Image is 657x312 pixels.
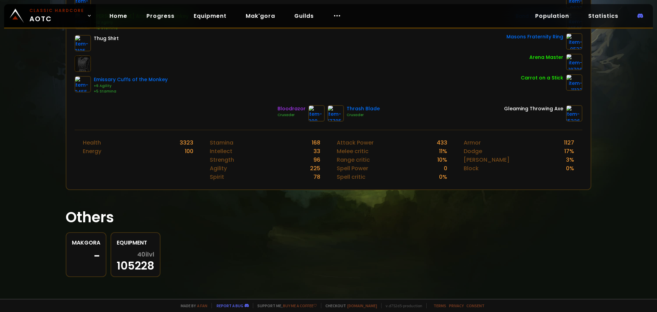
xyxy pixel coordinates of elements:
[321,303,377,308] span: Checkout
[381,303,422,308] span: v. d752d5 - production
[583,9,624,23] a: Statistics
[444,164,447,173] div: 0
[29,8,84,14] small: Classic Hardcore
[566,54,582,70] img: item-18706
[347,105,380,112] div: Thrash Blade
[94,89,168,94] div: +5 Stamina
[83,147,101,155] div: Energy
[506,33,563,40] div: Masons Fraternity Ring
[29,8,84,24] span: AOTC
[308,105,325,122] img: item-809
[283,303,317,308] a: Buy me a coffee
[464,155,510,164] div: [PERSON_NAME]
[210,138,233,147] div: Stamina
[180,138,193,147] div: 3323
[117,238,154,247] div: Equipment
[564,138,574,147] div: 1127
[337,173,365,181] div: Spell critic
[141,9,180,23] a: Progress
[185,147,193,155] div: 100
[337,147,369,155] div: Melee critic
[464,147,482,155] div: Dodge
[434,303,446,308] a: Terms
[327,105,344,122] img: item-17705
[439,147,447,155] div: 11 %
[253,303,317,308] span: Support me,
[94,83,168,89] div: +6 Agility
[566,33,582,50] img: item-9533
[4,4,96,27] a: Classic HardcoreAOTC
[464,164,479,173] div: Block
[347,303,377,308] a: [DOMAIN_NAME]
[449,303,464,308] a: Privacy
[566,155,574,164] div: 3 %
[437,138,447,147] div: 433
[347,112,380,118] div: Crusader
[188,9,232,23] a: Equipment
[137,251,154,258] span: 40 ilvl
[313,155,320,164] div: 96
[210,155,234,164] div: Strength
[564,147,574,155] div: 17 %
[111,232,160,277] a: Equipment40ilvl105228
[83,138,101,147] div: Health
[337,164,368,173] div: Spell Power
[566,105,582,122] img: item-15326
[94,76,168,83] div: Emissary Cuffs of the Monkey
[240,9,281,23] a: Mak'gora
[66,232,106,277] a: Makgora-
[210,173,224,181] div: Spirit
[337,138,374,147] div: Attack Power
[566,164,574,173] div: 0 %
[289,9,319,23] a: Guilds
[312,138,320,147] div: 168
[337,155,370,164] div: Range critic
[72,251,100,261] div: -
[530,9,575,23] a: Population
[104,9,133,23] a: Home
[313,147,320,155] div: 33
[529,54,563,61] div: Arena Master
[464,138,481,147] div: Armor
[177,303,207,308] span: Made by
[566,74,582,91] img: item-11122
[439,173,447,181] div: 0 %
[94,35,119,42] div: Thug Shirt
[504,105,563,112] div: Gleaming Throwing Axe
[217,303,243,308] a: Report a bug
[72,238,100,247] div: Makgora
[210,164,227,173] div: Agility
[210,147,232,155] div: Intellect
[466,303,485,308] a: Consent
[197,303,207,308] a: a fan
[278,112,306,118] div: Crusader
[313,173,320,181] div: 78
[278,105,306,112] div: Bloodrazor
[75,76,91,92] img: item-9455
[437,155,447,164] div: 10 %
[75,35,91,51] img: item-2105
[66,207,591,228] h1: Others
[310,164,320,173] div: 225
[117,251,154,271] div: 105228
[521,74,563,82] div: Carrot on a Stick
